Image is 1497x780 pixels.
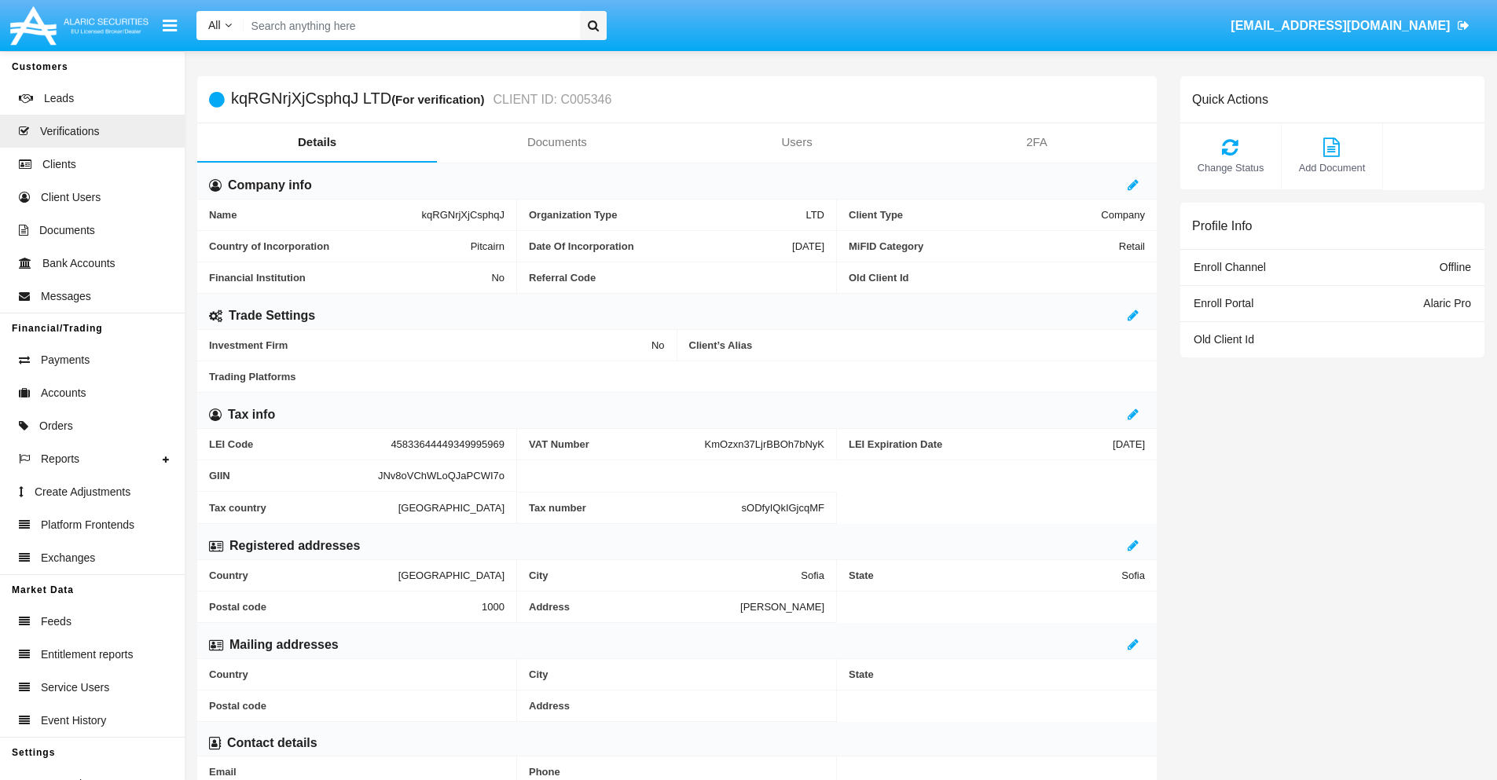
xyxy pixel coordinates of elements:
span: Orders [39,418,73,434]
span: Client Users [41,189,101,206]
input: Search [244,11,574,40]
span: LTD [805,209,824,221]
a: [EMAIL_ADDRESS][DOMAIN_NAME] [1224,4,1477,48]
span: KmOzxn37LjrBBOh7bNyK [705,438,824,450]
span: Platform Frontends [41,517,134,533]
span: Client Type [849,209,1101,221]
span: Email [209,766,505,778]
span: LEI Expiration Date [849,438,1113,450]
span: kqRGNrjXjCsphqJ [422,209,505,221]
span: Postal code [209,601,482,613]
span: Pitcairn [471,240,505,252]
span: Enroll Portal [1194,297,1253,309]
span: GIIN [209,470,378,482]
span: Client’s Alias [689,339,1146,351]
span: Country of Incorporation [209,240,471,252]
span: [EMAIL_ADDRESS][DOMAIN_NAME] [1231,19,1450,32]
span: Clients [42,156,76,173]
img: Logo image [8,2,151,49]
div: (For verification) [391,90,489,108]
span: 45833644449349995969 [391,438,505,450]
span: Referral Code [529,272,824,284]
span: Payments [41,352,90,368]
span: Tax country [209,501,398,514]
span: sODfyIQkIGjcqMF [742,502,824,514]
span: Alaric Pro [1423,297,1471,309]
span: State [849,569,1121,581]
span: Country [209,668,505,680]
span: Phone [529,766,824,778]
span: Feeds [41,613,72,630]
span: JNv8oVChWLoQJaPCWI7o [378,470,505,482]
span: Reports [41,451,79,467]
span: Bank Accounts [42,255,116,272]
h6: Contact details [227,734,317,752]
span: 1000 [482,601,505,613]
h6: Registered addresses [229,537,360,555]
a: 2FA [917,123,1157,161]
span: Accounts [41,385,86,401]
span: Old Client Id [849,272,1145,284]
span: City [529,668,824,680]
span: [GEOGRAPHIC_DATA] [398,569,505,581]
span: Change Status [1188,160,1273,175]
span: [GEOGRAPHIC_DATA] [398,501,505,514]
h6: Quick Actions [1192,92,1268,107]
h5: kqRGNrjXjCsphqJ LTD [231,90,611,108]
span: Address [529,601,740,613]
span: Event History [41,712,106,729]
span: Financial Institution [209,272,491,284]
span: [PERSON_NAME] [740,601,824,613]
span: Messages [41,288,91,305]
span: Sofia [1121,569,1145,581]
span: Leads [44,90,74,107]
span: Create Adjustments [35,484,130,500]
span: Old Client Id [1194,333,1254,346]
span: Offline [1440,261,1471,273]
span: Entitlement reports [41,646,134,663]
h6: Profile Info [1192,218,1252,233]
span: Tax number [529,502,742,514]
span: LEI Code [209,438,391,450]
span: No [651,339,665,351]
span: [DATE] [792,240,824,252]
span: [DATE] [1113,438,1145,450]
span: VAT Number [529,438,705,450]
span: Organization Type [529,209,805,221]
span: Enroll Channel [1194,261,1266,273]
a: Details [197,123,437,161]
h6: Mailing addresses [229,636,339,654]
span: Retail [1119,240,1145,252]
span: Documents [39,222,95,239]
h6: Trade Settings [229,307,315,324]
span: Name [209,209,422,221]
span: Service Users [41,679,109,696]
small: CLIENT ID: C005346 [489,93,611,106]
h6: Tax info [228,406,275,423]
a: Users [677,123,917,161]
a: All [196,17,244,34]
span: All [208,19,221,31]
span: Company [1101,209,1145,221]
span: No [491,272,505,284]
a: Documents [437,123,677,161]
span: Exchanges [41,550,95,566]
span: Investment Firm [209,339,651,351]
span: Trading Platforms [209,371,1145,383]
span: Date Of Incorporation [529,240,792,252]
span: Country [209,569,398,581]
span: Address [529,700,824,712]
span: MiFID Category [849,240,1119,252]
span: Add Document [1290,160,1374,175]
span: Postal code [209,700,505,712]
span: City [529,569,801,581]
span: Verifications [40,123,99,140]
span: State [849,668,1145,680]
span: Sofia [801,569,824,581]
h6: Company info [228,177,312,194]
